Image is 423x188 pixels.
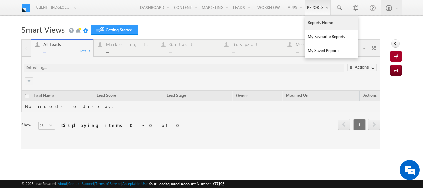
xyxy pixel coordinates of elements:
span: Client - indglobal2 (77195) [36,4,71,11]
a: About [58,181,67,186]
a: Getting Started [91,25,138,35]
span: 77195 [214,181,224,186]
span: Your Leadsquared Account Number is [149,181,224,186]
a: Acceptable Use [122,181,148,186]
a: Reports Home [305,16,358,30]
a: Terms of Service [95,181,121,186]
a: My Saved Reports [305,44,358,58]
a: My Favourite Reports [305,30,358,44]
a: Contact Support [68,181,94,186]
span: © 2025 LeadSquared | | | | | [21,181,224,187]
span: Smart Views [21,24,65,35]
